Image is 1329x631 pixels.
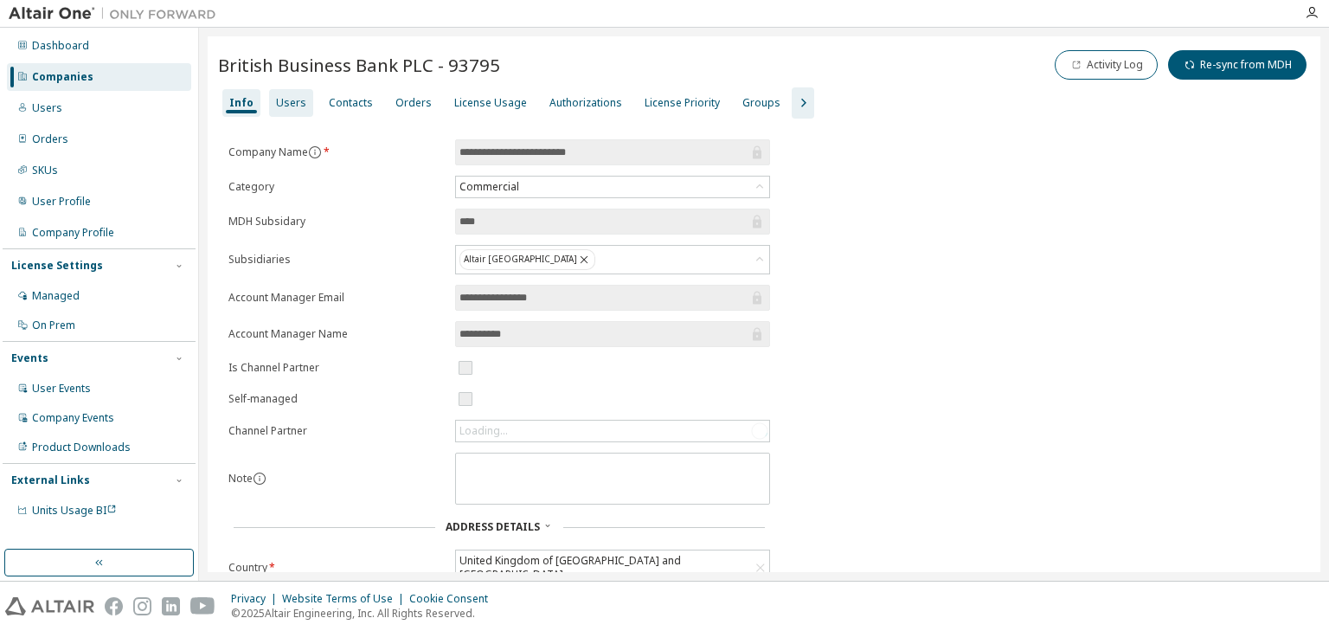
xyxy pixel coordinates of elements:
div: Altair [GEOGRAPHIC_DATA] [456,246,769,274]
div: Company Events [32,411,114,425]
div: Companies [32,70,93,84]
div: Events [11,351,48,365]
img: instagram.svg [133,597,151,615]
div: Info [229,96,254,110]
span: Units Usage BI [32,503,117,518]
div: Cookie Consent [409,592,498,606]
div: Altair [GEOGRAPHIC_DATA] [459,249,595,270]
div: Groups [742,96,780,110]
label: Country [228,561,445,575]
div: User Events [32,382,91,396]
div: United Kingdom of [GEOGRAPHIC_DATA] and [GEOGRAPHIC_DATA] [456,551,769,585]
label: MDH Subsidary [228,215,445,229]
label: Account Manager Email [228,291,445,305]
div: Orders [32,132,68,146]
div: External Links [11,473,90,487]
label: Category [228,180,445,194]
div: Website Terms of Use [282,592,409,606]
label: Subsidiaries [228,253,445,267]
div: Orders [395,96,432,110]
div: User Profile [32,195,91,209]
label: Channel Partner [228,424,445,438]
div: Product Downloads [32,441,131,454]
div: Dashboard [32,39,89,53]
div: Loading... [456,421,769,441]
label: Note [228,471,253,486]
div: License Priority [645,96,720,110]
div: License Usage [454,96,527,110]
label: Account Manager Name [228,327,445,341]
button: information [253,472,266,486]
img: altair_logo.svg [5,597,94,615]
img: facebook.svg [105,597,123,615]
div: On Prem [32,319,75,332]
img: linkedin.svg [162,597,180,615]
span: Address Details [446,519,540,534]
div: Contacts [329,96,373,110]
label: Company Name [228,145,445,159]
div: Company Profile [32,226,114,240]
button: information [308,145,322,159]
button: Re-sync from MDH [1168,50,1307,80]
div: Users [32,101,62,115]
div: License Settings [11,259,103,273]
div: SKUs [32,164,58,177]
span: British Business Bank PLC - 93795 [218,53,500,77]
div: Users [276,96,306,110]
div: Commercial [456,177,769,197]
label: Self-managed [228,392,445,406]
p: © 2025 Altair Engineering, Inc. All Rights Reserved. [231,606,498,621]
div: Commercial [457,177,522,196]
label: Is Channel Partner [228,361,445,375]
div: United Kingdom of [GEOGRAPHIC_DATA] and [GEOGRAPHIC_DATA] [457,551,751,584]
button: Activity Log [1055,50,1158,80]
img: Altair One [9,5,225,23]
div: Loading... [459,424,508,438]
div: Authorizations [549,96,622,110]
div: Managed [32,289,80,303]
div: Privacy [231,592,282,606]
img: youtube.svg [190,597,215,615]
